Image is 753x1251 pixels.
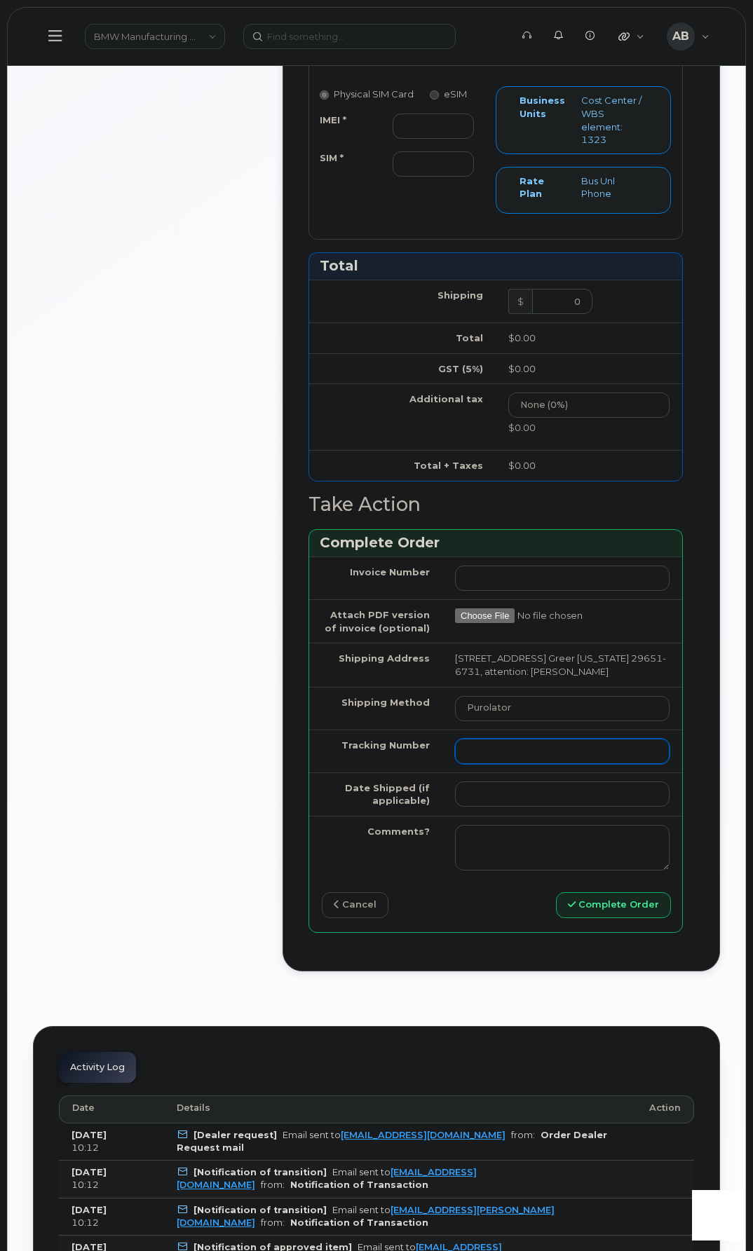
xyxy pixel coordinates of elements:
[177,1130,607,1153] b: Order Dealer Request mail
[72,1130,107,1140] b: [DATE]
[637,1095,694,1123] th: Action
[72,1179,151,1191] div: 10:12
[571,175,658,200] div: Bus Unl Phone
[72,1142,151,1154] div: 10:12
[322,781,430,807] label: Date Shipped (if applicable)
[320,257,672,275] h3: Total
[261,1217,285,1228] span: from:
[320,88,414,101] label: Physical SIM Card
[414,459,483,472] label: Total + Taxes
[508,332,536,343] span: $0.00
[341,1130,506,1140] a: [EMAIL_ADDRESS][DOMAIN_NAME]
[520,94,560,120] label: Business Units
[350,566,430,579] label: Invoice Number
[438,362,483,376] label: GST (5%)
[341,696,430,709] label: Shipping Method
[508,421,670,435] div: $0.00
[72,1167,107,1177] b: [DATE]
[320,533,672,552] h3: Complete Order
[194,1130,277,1140] b: [Dealer request]
[367,825,430,838] label: Comments?
[320,90,329,100] input: Physical SIM Card
[657,22,719,50] div: Alex Bradshaw
[581,94,647,146] div: Cost Center / WBS element: 1323
[456,331,483,345] label: Total
[511,1130,535,1140] span: from:
[437,289,483,302] label: Shipping
[72,1217,151,1229] div: 10:12
[508,289,532,314] div: $
[520,175,560,200] label: Rate Plan
[177,1205,555,1228] a: [EMAIL_ADDRESS][PERSON_NAME][DOMAIN_NAME]
[508,363,536,374] span: $0.00
[672,28,689,45] span: AB
[341,739,430,752] label: Tracking Number
[556,892,671,918] button: Complete Order
[692,1190,742,1240] iframe: Messenger Launcher
[194,1205,327,1215] b: [Notification of transition]
[322,892,388,918] a: cancel
[261,1180,285,1190] span: from:
[508,460,536,471] span: $0.00
[72,1205,107,1215] b: [DATE]
[609,22,654,50] div: Quicklinks
[409,392,483,406] label: Additional tax
[194,1167,327,1177] b: [Notification of transition]
[320,114,346,127] label: IMEI *
[290,1180,428,1190] b: Notification of Transaction
[177,1205,555,1228] div: Email sent to
[283,1130,506,1140] div: Email sent to
[322,608,430,634] label: Attach PDF version of invoice (optional)
[72,1102,95,1114] span: Date
[442,643,682,686] td: [STREET_ADDRESS] Greer [US_STATE] 29651-6731, attention: [PERSON_NAME]
[243,24,456,49] input: Find something...
[85,24,225,49] a: BMW Manufacturing Co LLC
[290,1217,428,1228] b: Notification of Transaction
[430,90,439,100] input: eSIM
[339,652,430,665] label: Shipping Address
[308,494,683,515] h2: Take Action
[177,1102,210,1114] span: Details
[430,88,467,101] label: eSIM
[320,151,344,165] label: SIM *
